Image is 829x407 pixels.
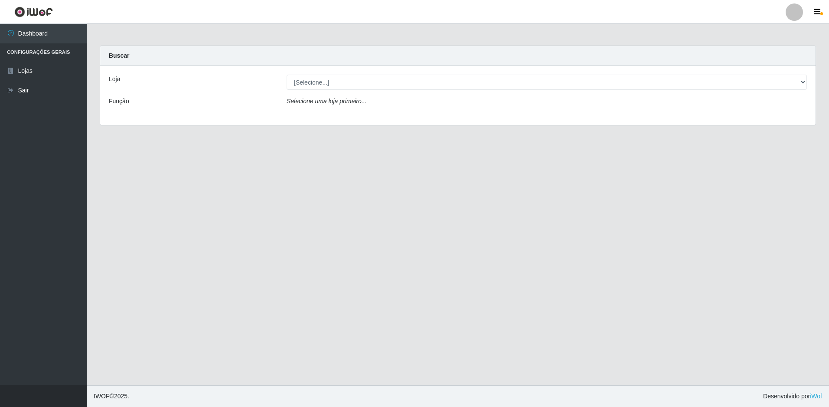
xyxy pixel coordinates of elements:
a: iWof [810,393,822,400]
i: Selecione uma loja primeiro... [287,98,366,105]
label: Loja [109,75,120,84]
span: © 2025 . [94,392,129,401]
img: CoreUI Logo [14,7,53,17]
span: IWOF [94,393,110,400]
label: Função [109,97,129,106]
strong: Buscar [109,52,129,59]
span: Desenvolvido por [763,392,822,401]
